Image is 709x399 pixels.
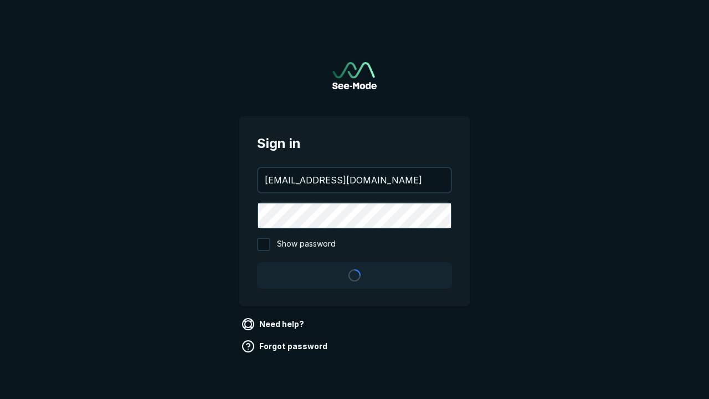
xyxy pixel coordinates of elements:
img: See-Mode Logo [332,62,377,89]
a: Go to sign in [332,62,377,89]
span: Show password [277,238,336,251]
a: Need help? [239,315,309,333]
span: Sign in [257,134,452,154]
input: your@email.com [258,168,451,192]
a: Forgot password [239,337,332,355]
